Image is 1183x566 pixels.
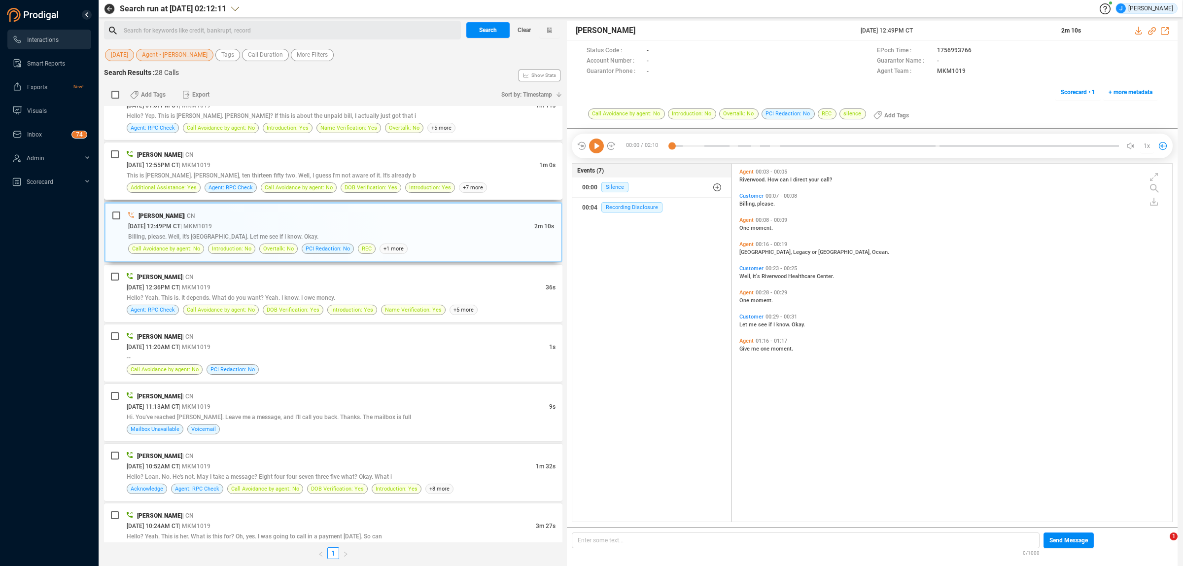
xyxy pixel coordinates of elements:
span: [PERSON_NAME] [576,25,635,36]
span: direct [793,177,809,183]
span: 01:16 - 01:17 [754,338,789,344]
span: Introduction: Yes [331,305,373,315]
li: Visuals [7,101,91,120]
span: Call Avoidance by agent: No [187,305,255,315]
img: prodigal-logo [7,8,61,22]
span: [DATE] 11:13AM CT [127,403,179,410]
span: -- [127,354,131,361]
button: Export [176,87,215,103]
span: can [780,177,790,183]
span: This is [PERSON_NAME]. [PERSON_NAME], ten thirteen fifty two. Well, I guess I'm not aware of it. ... [127,172,416,179]
span: Well, [739,273,753,280]
button: + more metadata [1103,84,1158,100]
span: Agent: RPC Check [175,484,219,494]
button: Add Tags [868,107,915,123]
button: Add Tags [124,87,172,103]
button: 00:04Recording Disclosure [572,198,731,217]
span: Add Tags [141,87,166,103]
span: More Filters [297,49,328,61]
span: | MKM1019 [179,284,210,291]
span: 1m 32s [536,463,556,470]
span: [DATE] 12:49PM CT [861,26,1049,35]
span: 00:00 / 02:10 [616,139,672,153]
span: Let [739,321,749,328]
span: Hi. You've reached [PERSON_NAME]. Leave me a message, and I'll call you back. Thanks. The mailbox... [127,414,411,421]
div: [PERSON_NAME] [1116,3,1173,13]
span: Account Number : [587,56,642,67]
span: moment. [751,225,773,231]
span: REC [818,108,836,119]
sup: 74 [72,131,87,138]
span: | MKM1019 [179,523,210,530]
span: 00:07 - 00:08 [764,193,799,199]
button: 1x [1140,139,1154,153]
a: ExportsNew! [12,77,83,97]
span: Add Tags [884,107,909,123]
span: Billing, [739,201,757,207]
span: Agent [739,289,754,296]
span: [DATE] 11:20AM CT [127,344,179,351]
span: Introduction: Yes [376,484,418,494]
span: 1 [1170,532,1178,540]
span: New! [73,77,83,97]
a: 1 [328,548,339,559]
span: silence [839,108,866,119]
span: Send Message [1049,532,1088,548]
span: or [812,249,818,255]
span: | CN [182,333,194,340]
span: 28 Calls [155,69,179,76]
a: Inbox [12,124,83,144]
span: [PERSON_NAME] [139,212,184,219]
span: 00:28 - 00:29 [754,289,789,296]
span: Riverwood. [739,177,767,183]
span: DOB Verification: Yes [311,484,364,494]
span: 1756993766 [937,46,972,56]
span: Agent [739,169,754,175]
span: - [647,56,649,67]
button: 00:00Silence [572,177,731,197]
button: Show Stats [519,70,560,81]
span: Call Avoidance by agent: No [131,365,199,374]
li: Next Page [339,547,352,559]
button: Send Message [1044,532,1094,548]
span: | MKM1019 [180,223,212,230]
span: Hello? Yeah. This is her. What is this for? Oh, yes. I was going to call in a payment [DATE]. So can [127,533,382,540]
span: Agent [739,217,754,223]
span: Tags [221,49,234,61]
span: | CN [182,393,194,400]
span: Call Duration [248,49,283,61]
span: | MKM1019 [179,344,210,351]
span: Customer [739,265,764,272]
span: please. [757,201,775,207]
span: I [773,321,776,328]
span: Visuals [27,107,47,114]
span: Exports [27,84,47,91]
a: Smart Reports [12,53,83,73]
iframe: Intercom live chat [1149,532,1173,556]
button: More Filters [291,49,334,61]
span: Silence [601,182,628,192]
span: Customer [739,193,764,199]
span: 00:29 - 00:31 [764,314,799,320]
span: Billing, please. Well, it's [GEOGRAPHIC_DATA]. Let me see if I know. Okay. [128,233,318,240]
button: right [339,547,352,559]
span: REC [362,244,372,253]
span: [DATE] 10:52AM CT [127,463,179,470]
span: [DATE] [111,49,128,61]
span: Export [192,87,209,103]
span: Okay. [792,321,805,328]
span: 00:16 - 00:19 [754,241,789,248]
span: [PERSON_NAME] [137,333,182,340]
span: + more metadata [1109,84,1152,100]
span: [DATE] 12:55PM CT [127,162,179,169]
span: Name Verification: Yes [385,305,442,315]
button: Call Duration [242,49,289,61]
div: 00:04 [582,200,597,215]
span: Inbox [27,131,42,138]
span: [PERSON_NAME] [137,453,182,460]
span: J [1119,3,1123,13]
button: left [314,547,327,559]
span: How [767,177,780,183]
span: +5 more [450,305,478,315]
span: Agent Team : [877,67,932,77]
